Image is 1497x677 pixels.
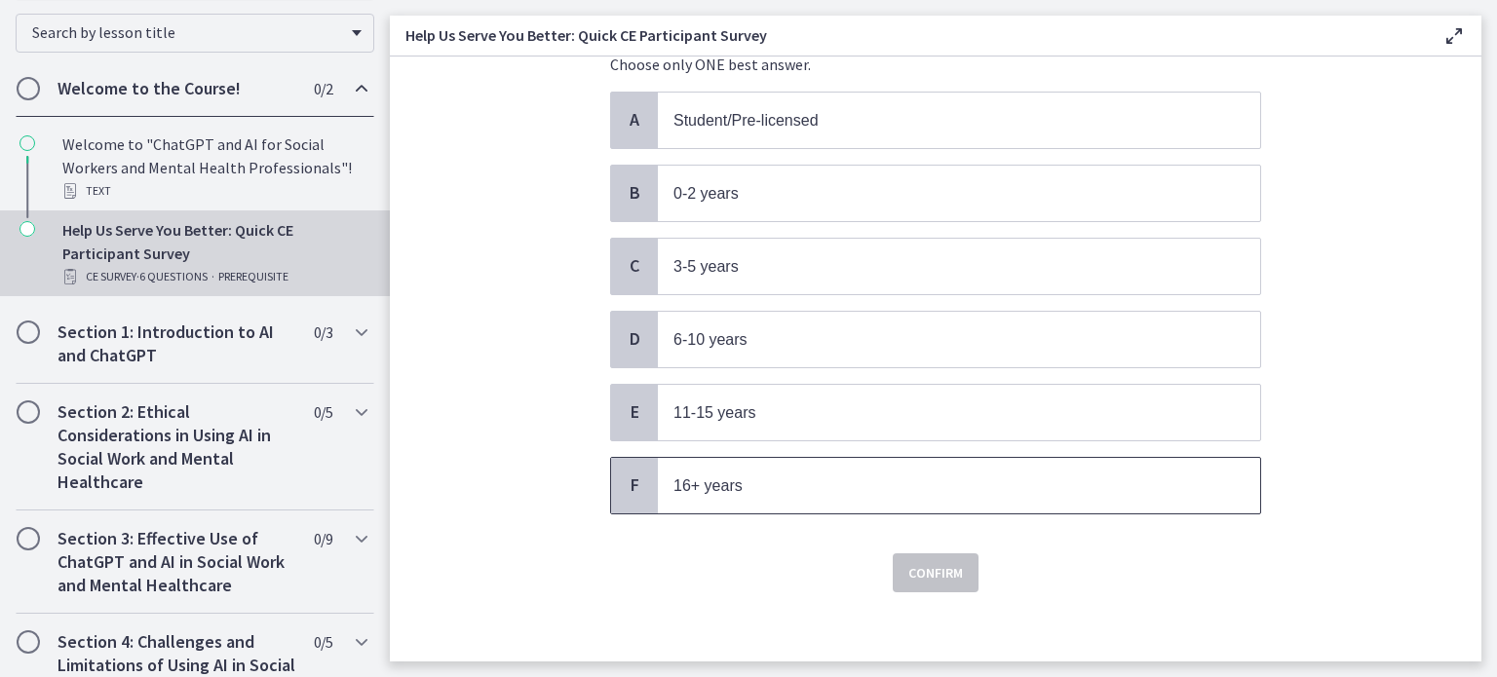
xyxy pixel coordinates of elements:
[314,400,332,424] span: 0 / 5
[673,331,748,348] span: 6-10 years
[58,400,295,494] h2: Section 2: Ethical Considerations in Using AI in Social Work and Mental Healthcare
[58,320,295,367] h2: Section 1: Introduction to AI and ChatGPT
[623,181,646,205] span: B
[218,265,288,288] span: PREREQUISITE
[62,179,366,203] div: Text
[673,404,756,421] span: 11-15 years
[673,258,739,275] span: 3-5 years
[314,77,332,100] span: 0 / 2
[58,527,295,597] h2: Section 3: Effective Use of ChatGPT and AI in Social Work and Mental Healthcare
[16,14,374,53] div: Search by lesson title
[623,400,646,424] span: E
[623,254,646,278] span: C
[623,327,646,351] span: D
[623,108,646,132] span: A
[673,477,743,494] span: 16+ years
[673,112,819,129] span: Student/Pre-licensed
[62,132,366,203] div: Welcome to "ChatGPT and AI for Social Workers and Mental Health Professionals"!
[623,473,646,497] span: F
[610,53,1261,76] p: Choose only ONE best answer.
[405,23,1411,47] h3: Help Us Serve You Better: Quick CE Participant Survey
[314,527,332,550] span: 0 / 9
[136,265,208,288] span: · 6 Questions
[314,320,332,344] span: 0 / 3
[58,77,295,100] h2: Welcome to the Course!
[893,553,979,592] button: Confirm
[673,185,739,202] span: 0-2 years
[62,218,366,288] div: Help Us Serve You Better: Quick CE Participant Survey
[314,630,332,654] span: 0 / 5
[908,561,963,584] span: Confirm
[211,265,214,288] span: ·
[32,22,342,42] span: Search by lesson title
[62,265,366,288] div: CE Survey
